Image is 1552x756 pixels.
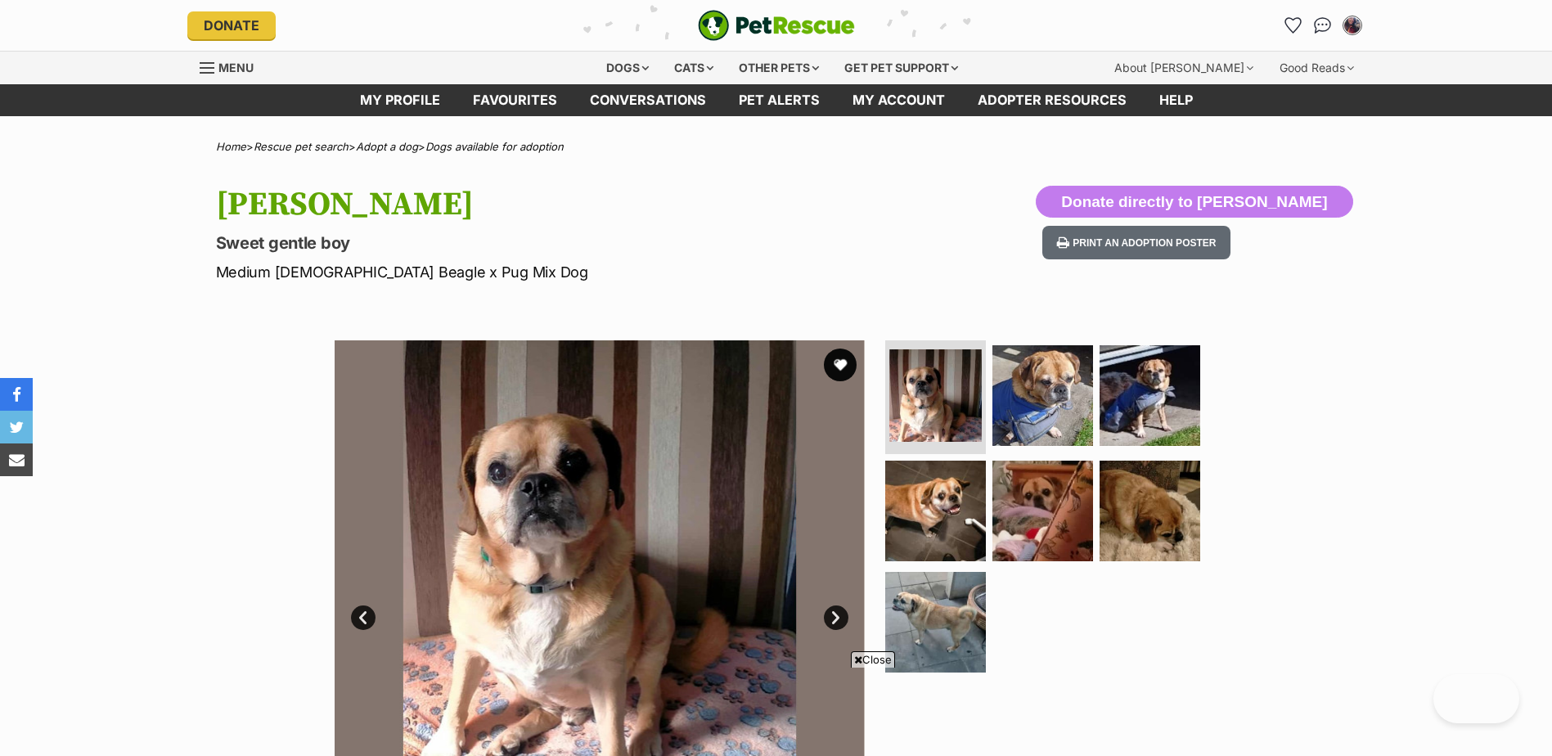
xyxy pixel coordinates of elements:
a: Favourites [457,84,574,116]
a: Next [824,605,848,630]
img: chat-41dd97257d64d25036548639549fe6c8038ab92f7586957e7f3b1b290dea8141.svg [1314,17,1331,34]
img: Photo of Vinnie [1100,345,1200,446]
p: Sweet gentle boy [216,232,908,254]
iframe: Advertisement [479,674,1074,748]
span: Close [851,651,895,668]
span: Menu [218,61,254,74]
img: Photo of Vinnie [885,461,986,561]
a: Rescue pet search [254,140,349,153]
a: Menu [200,52,265,81]
div: Other pets [727,52,830,84]
div: Good Reads [1268,52,1365,84]
a: Prev [351,605,376,630]
a: My profile [344,84,457,116]
h1: [PERSON_NAME] [216,186,908,223]
div: About [PERSON_NAME] [1103,52,1265,84]
div: Cats [663,52,725,84]
a: conversations [574,84,722,116]
div: Get pet support [833,52,969,84]
img: Photo of Vinnie [992,345,1093,446]
ul: Account quick links [1280,12,1365,38]
p: Medium [DEMOGRAPHIC_DATA] Beagle x Pug Mix Dog [216,261,908,283]
a: PetRescue [698,10,855,41]
img: Photo of Vinnie [889,349,982,442]
a: Pet alerts [722,84,836,116]
a: Adopter resources [961,84,1143,116]
a: Dogs available for adoption [425,140,564,153]
a: My account [836,84,961,116]
div: > > > [175,141,1378,153]
a: Favourites [1280,12,1307,38]
button: Print an adoption poster [1042,226,1230,259]
a: Donate [187,11,276,39]
img: Photo of Vinnie [885,572,986,673]
img: Photo of Vinnie [1100,461,1200,561]
a: Home [216,140,246,153]
button: Donate directly to [PERSON_NAME] [1036,186,1352,218]
img: Photo of Vinnie [992,461,1093,561]
div: Dogs [595,52,660,84]
a: Help [1143,84,1209,116]
img: logo-e224e6f780fb5917bec1dbf3a21bbac754714ae5b6737aabdf751b685950b380.svg [698,10,855,41]
button: My account [1339,12,1365,38]
button: favourite [824,349,857,381]
a: Conversations [1310,12,1336,38]
img: Nina lenk profile pic [1344,17,1361,34]
iframe: Help Scout Beacon - Open [1433,674,1519,723]
a: Adopt a dog [356,140,418,153]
